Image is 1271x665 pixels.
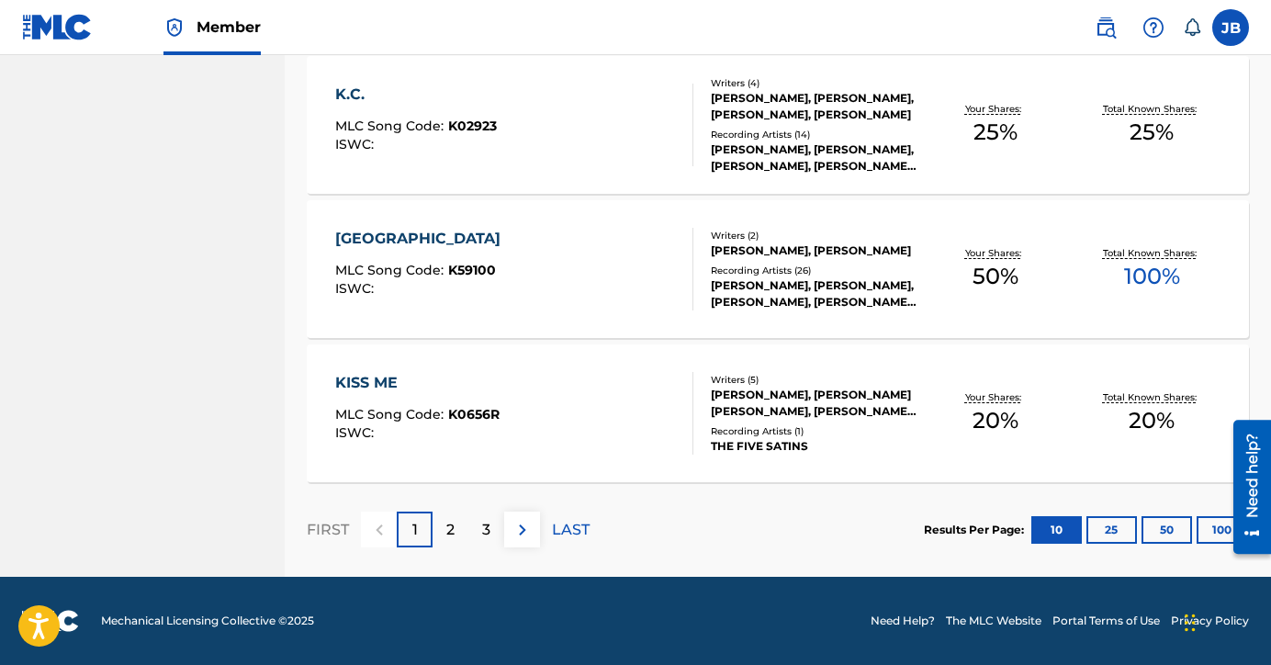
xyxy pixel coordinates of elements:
[711,387,917,420] div: [PERSON_NAME], [PERSON_NAME] [PERSON_NAME], [PERSON_NAME], [PERSON_NAME]
[711,264,917,277] div: Recording Artists ( 26 )
[1220,413,1271,561] iframe: Resource Center
[448,262,496,278] span: K59100
[307,344,1249,482] a: KISS MEMLC Song Code:K0656RISWC:Writers (5)[PERSON_NAME], [PERSON_NAME] [PERSON_NAME], [PERSON_NA...
[1124,260,1180,293] span: 100 %
[1212,9,1249,46] div: User Menu
[335,372,500,394] div: KISS ME
[307,519,349,541] p: FIRST
[307,200,1249,338] a: [GEOGRAPHIC_DATA]MLC Song Code:K59100ISWC:Writers (2)[PERSON_NAME], [PERSON_NAME]Recording Artist...
[512,519,534,541] img: right
[1179,577,1271,665] iframe: Chat Widget
[335,424,378,441] span: ISWC :
[946,613,1041,629] a: The MLC Website
[101,613,314,629] span: Mechanical Licensing Collective © 2025
[446,519,455,541] p: 2
[965,390,1026,404] p: Your Shares:
[22,14,93,40] img: MLC Logo
[1129,404,1175,437] span: 20 %
[711,424,917,438] div: Recording Artists ( 1 )
[711,141,917,175] div: [PERSON_NAME], [PERSON_NAME], [PERSON_NAME], [PERSON_NAME], [PERSON_NAME], [PERSON_NAME], [PERSON...
[1031,516,1082,544] button: 10
[335,84,497,106] div: K.C.
[965,246,1026,260] p: Your Shares:
[335,262,448,278] span: MLC Song Code :
[448,118,497,134] span: K02923
[711,76,917,90] div: Writers ( 4 )
[335,280,378,297] span: ISWC :
[871,613,935,629] a: Need Help?
[1103,246,1201,260] p: Total Known Shares:
[1087,9,1124,46] a: Public Search
[965,102,1026,116] p: Your Shares:
[1185,595,1196,650] div: Drag
[22,610,79,632] img: logo
[1103,102,1201,116] p: Total Known Shares:
[711,229,917,242] div: Writers ( 2 )
[924,522,1029,538] p: Results Per Page:
[335,118,448,134] span: MLC Song Code :
[973,260,1018,293] span: 50 %
[1103,390,1201,404] p: Total Known Shares:
[307,56,1249,194] a: K.C.MLC Song Code:K02923ISWC:Writers (4)[PERSON_NAME], [PERSON_NAME], [PERSON_NAME], [PERSON_NAME...
[711,438,917,455] div: THE FIVE SATINS
[1142,17,1164,39] img: help
[163,17,186,39] img: Top Rightsholder
[1095,17,1117,39] img: search
[335,406,448,423] span: MLC Song Code :
[1197,516,1247,544] button: 100
[412,519,418,541] p: 1
[448,406,500,423] span: K0656R
[1130,116,1174,149] span: 25 %
[197,17,261,38] span: Member
[1135,9,1172,46] div: Help
[482,519,490,541] p: 3
[711,277,917,310] div: [PERSON_NAME], [PERSON_NAME], [PERSON_NAME], [PERSON_NAME], [PERSON_NAME]
[335,136,378,152] span: ISWC :
[1052,613,1160,629] a: Portal Terms of Use
[711,90,917,123] div: [PERSON_NAME], [PERSON_NAME], [PERSON_NAME], [PERSON_NAME]
[1086,516,1137,544] button: 25
[552,519,590,541] p: LAST
[1142,516,1192,544] button: 50
[973,116,1018,149] span: 25 %
[711,128,917,141] div: Recording Artists ( 14 )
[1183,18,1201,37] div: Notifications
[973,404,1018,437] span: 20 %
[335,228,510,250] div: [GEOGRAPHIC_DATA]
[1171,613,1249,629] a: Privacy Policy
[711,373,917,387] div: Writers ( 5 )
[711,242,917,259] div: [PERSON_NAME], [PERSON_NAME]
